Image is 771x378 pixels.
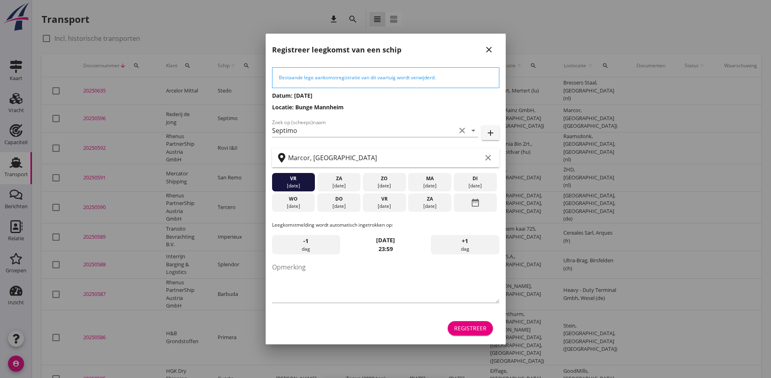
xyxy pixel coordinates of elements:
[486,128,495,138] i: add
[272,91,499,100] h3: Datum: [DATE]
[274,203,313,210] div: [DATE]
[364,195,404,203] div: vr
[376,236,395,244] strong: [DATE]
[274,175,313,182] div: vr
[364,175,404,182] div: zo
[469,126,478,135] i: arrow_drop_down
[272,235,340,254] div: dag
[431,235,499,254] div: dag
[364,182,404,189] div: [DATE]
[272,261,499,303] textarea: Opmerking
[319,195,358,203] div: do
[378,245,393,253] strong: 23:59
[410,182,449,189] div: [DATE]
[483,153,493,163] i: clear
[319,175,358,182] div: za
[410,175,449,182] div: ma
[448,321,493,336] button: Registreer
[274,182,313,189] div: [DATE]
[319,182,358,189] div: [DATE]
[484,45,494,54] i: close
[462,237,468,245] span: +1
[272,103,499,111] h3: Locatie: Bunge Mannheim
[410,195,449,203] div: za
[274,195,313,203] div: wo
[272,124,456,137] input: Zoek op (scheeps)naam
[471,195,480,210] i: date_range
[410,203,449,210] div: [DATE]
[279,74,493,81] div: Bestaande lege aankomstregistratie van dit vaartuig wordt verwijderd.
[364,203,404,210] div: [DATE]
[319,203,358,210] div: [DATE]
[272,221,499,229] p: Leegkomstmelding wordt automatisch ingetrokken op:
[454,324,487,332] div: Registreer
[272,44,401,55] h2: Registreer leegkomst van een schip
[456,175,495,182] div: di
[303,237,308,245] span: -1
[456,182,495,189] div: [DATE]
[457,126,467,135] i: clear
[288,151,482,164] input: Zoek op terminal of plaats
